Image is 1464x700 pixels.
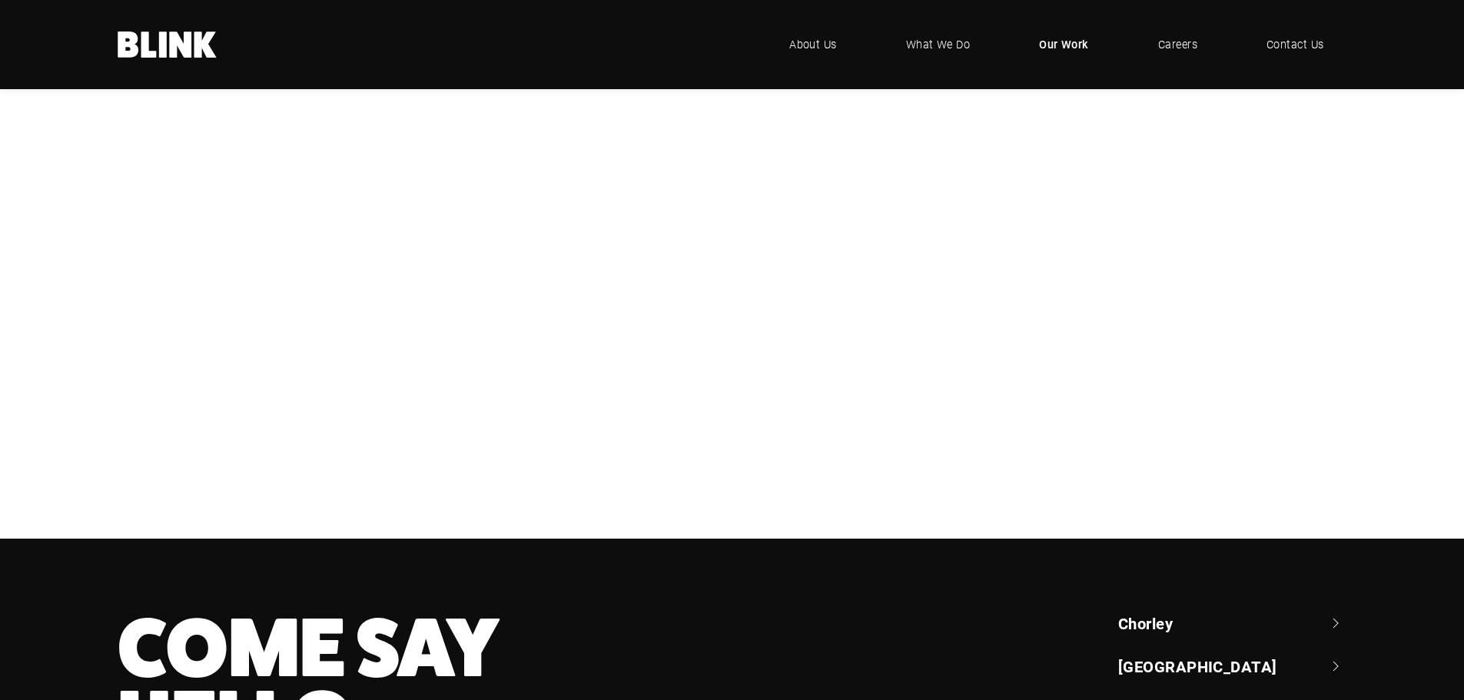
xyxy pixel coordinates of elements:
span: Careers [1158,36,1197,53]
a: Contact Us [1243,22,1347,68]
span: Contact Us [1266,36,1324,53]
a: About Us [766,22,860,68]
a: Our Work [1016,22,1112,68]
a: Careers [1135,22,1220,68]
span: Our Work [1039,36,1089,53]
span: About Us [789,36,837,53]
a: What We Do [883,22,994,68]
a: Home [118,32,217,58]
a: Chorley [1118,612,1347,634]
a: [GEOGRAPHIC_DATA] [1118,655,1347,677]
span: What We Do [906,36,971,53]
